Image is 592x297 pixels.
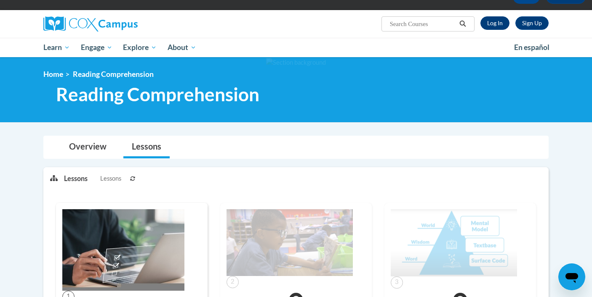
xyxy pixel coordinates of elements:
button: Search [456,19,469,29]
img: Section background [266,58,326,67]
img: Cox Campus [43,16,138,32]
iframe: Button to launch messaging window [558,263,585,290]
span: About [168,42,196,53]
span: En español [514,43,549,52]
span: 3 [391,276,403,289]
a: Explore [117,38,162,57]
img: Course Image [391,209,517,276]
img: Course Image [62,209,184,291]
span: Engage [81,42,112,53]
span: Lessons [100,174,121,183]
span: Explore [123,42,157,53]
a: En español [509,39,555,56]
span: Reading Comprehension [56,83,259,105]
span: 2 [227,276,239,288]
a: About [162,38,202,57]
span: Learn [43,42,70,53]
a: Cox Campus [43,16,203,32]
p: Lessons [64,174,88,183]
a: Learn [38,38,75,57]
span: Reading Comprehension [73,70,154,79]
a: Home [43,70,63,79]
a: Engage [75,38,118,57]
a: Log In [480,16,509,30]
img: Course Image [227,209,353,276]
input: Search Courses [389,19,456,29]
a: Lessons [123,136,170,158]
a: Register [515,16,549,30]
a: Overview [61,136,115,158]
div: Main menu [31,38,561,57]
